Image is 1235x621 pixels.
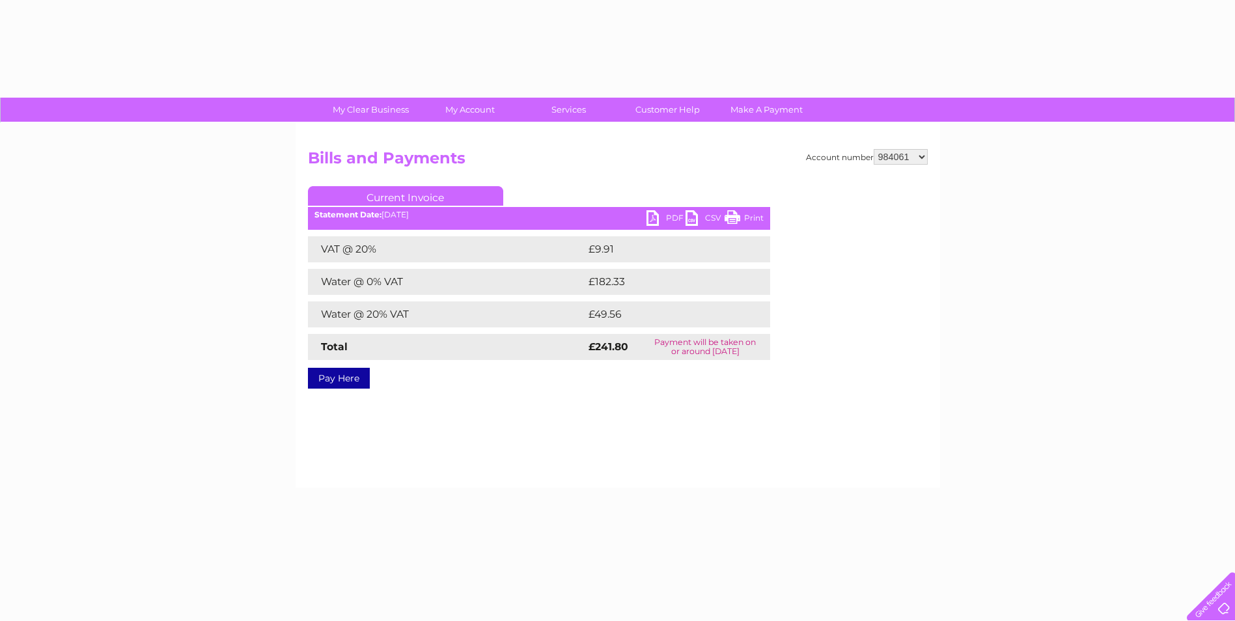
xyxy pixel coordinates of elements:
[321,340,348,353] strong: Total
[646,210,686,229] a: PDF
[585,301,744,327] td: £49.56
[308,186,503,206] a: Current Invoice
[686,210,725,229] a: CSV
[641,334,770,360] td: Payment will be taken on or around [DATE]
[308,301,585,327] td: Water @ 20% VAT
[713,98,820,122] a: Make A Payment
[308,236,585,262] td: VAT @ 20%
[308,149,928,174] h2: Bills and Payments
[317,98,424,122] a: My Clear Business
[308,210,770,219] div: [DATE]
[725,210,764,229] a: Print
[416,98,523,122] a: My Account
[585,269,746,295] td: £182.33
[308,269,585,295] td: Water @ 0% VAT
[806,149,928,165] div: Account number
[308,368,370,389] a: Pay Here
[314,210,382,219] b: Statement Date:
[585,236,739,262] td: £9.91
[614,98,721,122] a: Customer Help
[589,340,628,353] strong: £241.80
[515,98,622,122] a: Services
